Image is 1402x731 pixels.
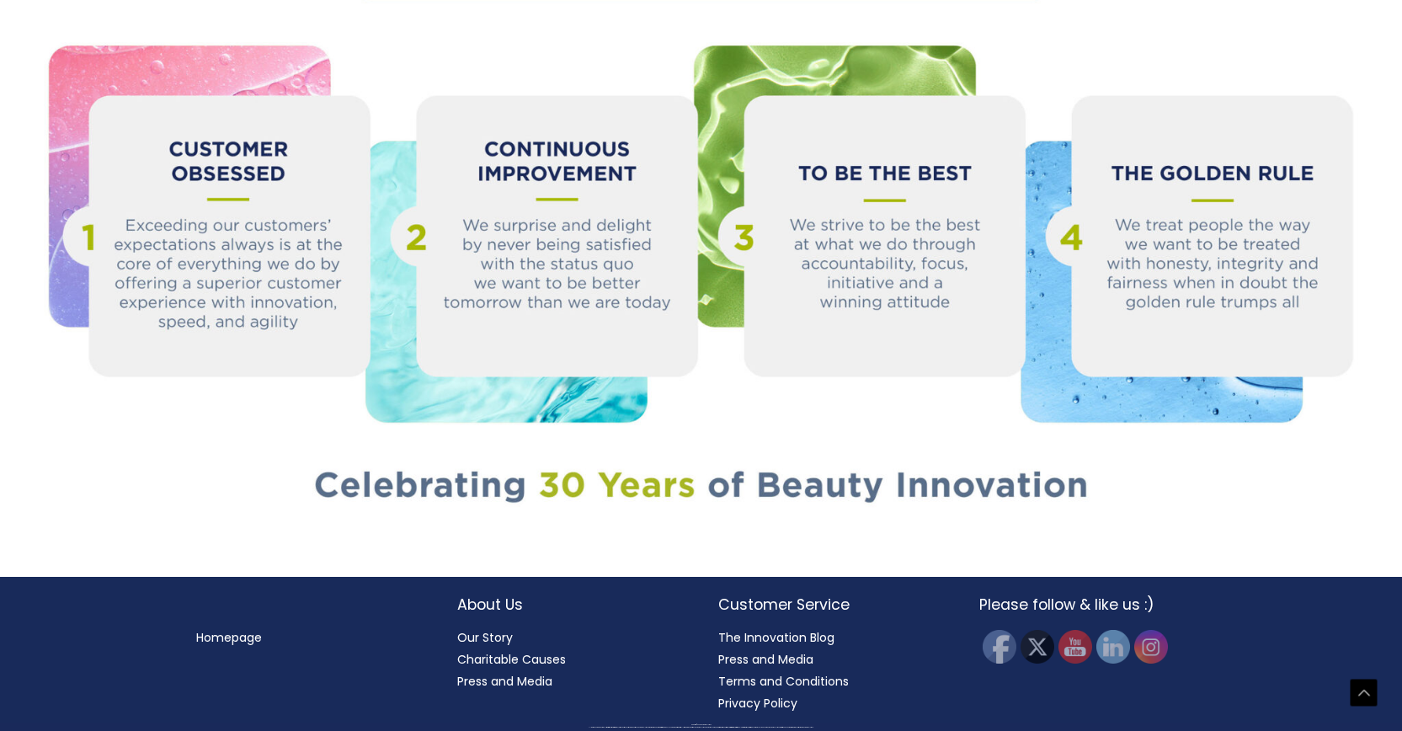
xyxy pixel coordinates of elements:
a: Charitable Causes [457,651,566,668]
nav: Customer Service [718,627,946,714]
div: Copyright © 2025 [29,724,1373,726]
div: All material on this Website, including design, text, images, logos and sounds, are owned by Cosm... [29,727,1373,728]
a: Our Story [457,629,513,646]
a: Terms and Conditions [718,673,849,690]
h2: Please follow & like us :) [979,594,1207,616]
a: Press and Media [718,651,813,668]
h2: About Us [457,594,685,616]
nav: About Us [457,627,685,692]
img: Twitter [1021,630,1054,664]
img: Facebook [983,630,1016,664]
a: Press and Media [457,673,552,690]
a: The Innovation Blog [718,629,834,646]
nav: Menu [196,627,424,648]
h2: Customer Service [718,594,946,616]
span: Cosmetic Solutions [701,724,712,725]
a: Homepage [196,629,262,646]
a: Privacy Policy [718,695,797,712]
